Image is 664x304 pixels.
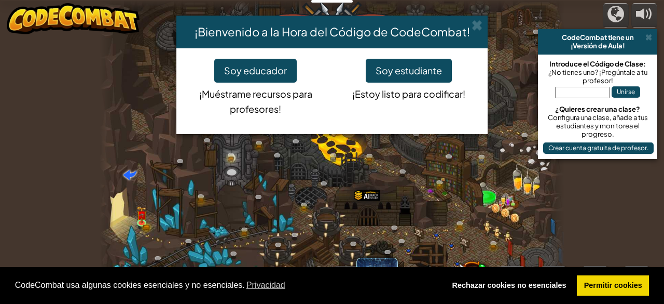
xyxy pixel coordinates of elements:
span: CodeCombat usa algunas cookies esenciales y no esenciales. [15,277,437,293]
button: Soy educador [214,59,297,83]
a: allow cookies [577,275,649,296]
a: deny cookies [445,275,573,296]
button: Soy estudiante [366,59,452,83]
p: ¡Estoy listo para codificar! [340,83,477,101]
h4: ¡Bienvenido a la Hora del Código de CodeCombat! [184,23,480,40]
a: learn more about cookies [245,277,287,293]
p: ¡Muéstrame recursos para profesores! [187,83,324,116]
